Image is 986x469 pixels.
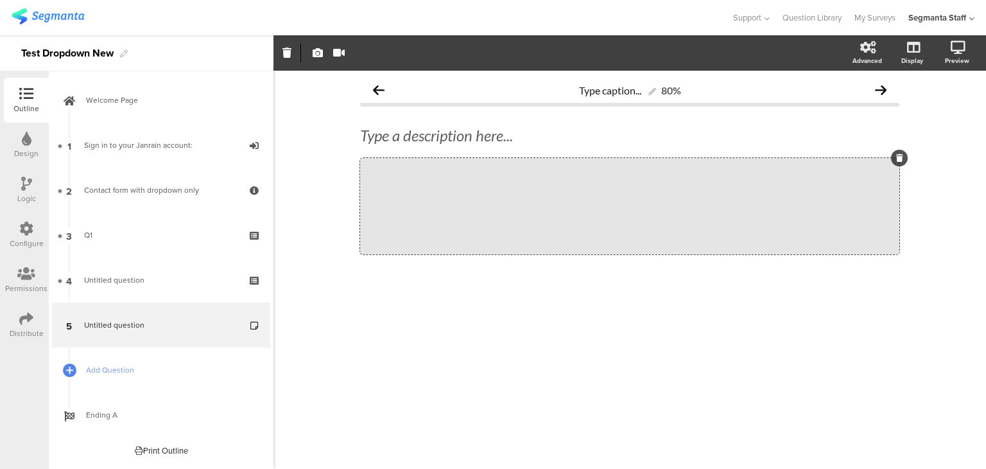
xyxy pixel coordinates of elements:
div: Distribute [10,328,44,339]
span: Welcome Page [86,94,250,107]
a: 5 Untitled question [52,303,270,348]
span: Add Question [86,364,250,376]
div: Sign in to your Janrain account: [84,139,238,152]
div: Advanced [852,56,882,66]
div: Preview [945,56,969,66]
div: Q1 [84,229,238,242]
span: Type caption... [579,84,641,96]
span: Untitled question [84,274,144,286]
div: Type a description here... [360,126,899,145]
a: 1 Sign in to your Janrain account: [52,123,270,168]
div: Logic [17,193,36,204]
div: Test Dropdown New [21,43,114,64]
span: 2 [66,183,72,197]
span: 4 [66,273,72,287]
a: Ending A [52,393,270,438]
div: Configure [10,238,44,249]
a: 2 Contact form with dropdown only [52,168,270,213]
div: Design [14,148,39,159]
a: 3 Q1 [52,213,270,258]
div: Outline [13,103,39,114]
a: Welcome Page [52,78,270,123]
img: segmanta logo [12,8,84,24]
span: 3 [66,228,72,242]
div: Display [901,56,923,66]
div: Contact form with dropdown only [84,184,238,197]
span: Untitled question [84,319,144,331]
div: Segmanta Staff [908,12,966,24]
span: Ending A [86,409,250,421]
span: 1 [67,138,71,152]
div: 80% [661,84,681,96]
div: Permissions [5,283,48,294]
span: Support [733,12,761,24]
a: 4 Untitled question [52,258,270,303]
span: 5 [66,318,72,332]
div: Print Outline [135,445,188,457]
